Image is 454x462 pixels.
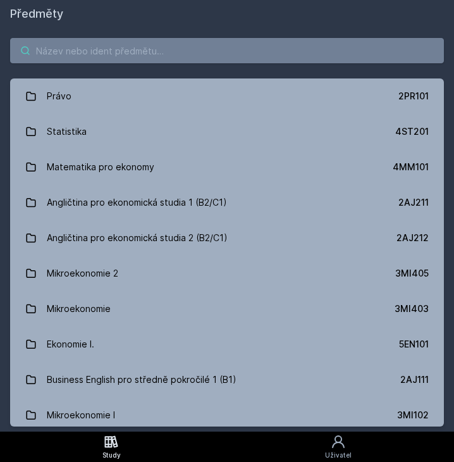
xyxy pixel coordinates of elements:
[398,196,429,209] div: 2AJ211
[399,338,429,351] div: 5EN101
[47,119,87,144] div: Statistika
[10,114,444,149] a: Statistika 4ST201
[47,154,154,180] div: Matematika pro ekonomy
[395,267,429,280] div: 3MI405
[10,327,444,362] a: Ekonomie I. 5EN101
[398,90,429,103] div: 2PR101
[102,451,121,460] div: Study
[10,362,444,397] a: Business English pro středně pokročilé 1 (B1) 2AJ111
[10,78,444,114] a: Právo 2PR101
[10,291,444,327] a: Mikroekonomie 3MI403
[10,149,444,185] a: Matematika pro ekonomy 4MM101
[47,225,228,251] div: Angličtina pro ekonomická studia 2 (B2/C1)
[10,220,444,256] a: Angličtina pro ekonomická studia 2 (B2/C1) 2AJ212
[47,190,227,215] div: Angličtina pro ekonomická studia 1 (B2/C1)
[400,373,429,386] div: 2AJ111
[325,451,352,460] div: Uživatel
[10,185,444,220] a: Angličtina pro ekonomická studia 1 (B2/C1) 2AJ211
[47,403,115,428] div: Mikroekonomie I
[395,303,429,315] div: 3MI403
[10,256,444,291] a: Mikroekonomie 2 3MI405
[396,232,429,244] div: 2AJ212
[397,409,429,421] div: 3MI102
[47,84,71,109] div: Právo
[47,261,118,286] div: Mikroekonomie 2
[47,296,111,322] div: Mikroekonomie
[47,367,236,392] div: Business English pro středně pokročilé 1 (B1)
[10,397,444,433] a: Mikroekonomie I 3MI102
[395,125,429,138] div: 4ST201
[10,38,444,63] input: Název nebo ident předmětu…
[10,5,444,23] h1: Předměty
[47,332,94,357] div: Ekonomie I.
[393,161,429,173] div: 4MM101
